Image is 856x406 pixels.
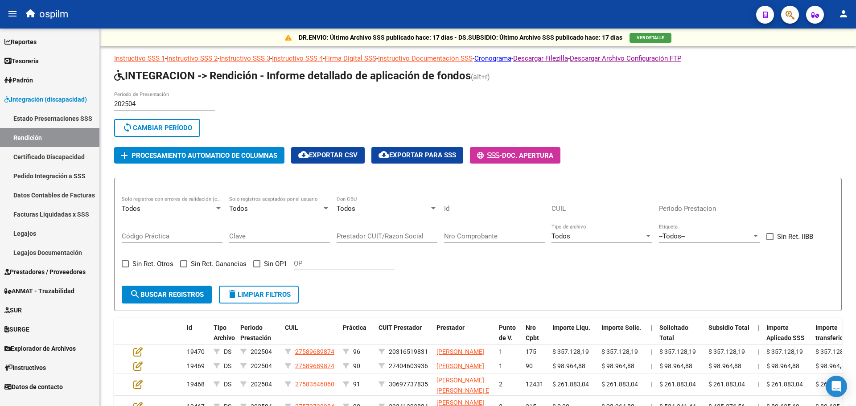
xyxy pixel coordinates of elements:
span: | [757,324,759,331]
a: Instructivo SSS 4 [272,54,323,62]
span: $ 98.964,88 [815,362,848,369]
span: | [650,362,652,369]
span: 1 [499,362,502,369]
span: VER DETALLE [637,35,664,40]
a: Instructivo SSS 2 [167,54,218,62]
span: $ 261.883,04 [766,381,803,388]
span: Prestador [436,324,465,331]
span: 202504 [251,362,272,369]
span: $ 357.128,19 [552,348,589,355]
span: INTEGRACION -> Rendición - Informe detallado de aplicación de fondos [114,70,471,82]
span: Todos [229,205,248,213]
datatable-header-cell: Punto de V. [495,318,522,357]
datatable-header-cell: | [647,318,656,357]
span: Procesamiento automatico de columnas [132,152,277,160]
span: 1 [499,348,502,355]
mat-icon: add [119,150,130,161]
span: 90 [353,362,360,369]
span: $ 357.128,19 [815,348,852,355]
span: Doc. Apertura [502,152,553,160]
span: Importe Solic. [601,324,641,331]
span: Limpiar filtros [227,291,291,299]
span: ospilm [39,4,68,24]
mat-icon: cloud_download [379,149,389,160]
span: Subsidio Total [708,324,749,331]
span: Importe transferido [815,324,847,341]
span: [PERSON_NAME] [436,348,484,355]
span: 202504 [251,348,272,355]
button: Procesamiento automatico de columnas [114,147,284,164]
datatable-header-cell: Importe Solic. [598,318,647,357]
button: Exportar CSV [291,147,365,164]
div: 19469 [187,361,206,371]
span: 27583546060 [295,381,334,388]
button: Limpiar filtros [219,286,299,303]
span: Sin Ret. IIBB [777,231,813,242]
span: Práctica [343,324,366,331]
span: [PERSON_NAME] [436,362,484,369]
span: | [650,324,652,331]
span: DS [224,381,231,388]
span: Importe Aplicado SSS [766,324,805,341]
span: Todos [122,205,140,213]
span: Todos [337,205,355,213]
span: Datos de contacto [4,382,63,392]
span: Buscar registros [130,291,204,299]
datatable-header-cell: Subsidio Total [705,318,754,357]
span: Prestadores / Proveedores [4,267,86,277]
span: $ 98.964,88 [552,362,585,369]
span: Integración (discapacidad) [4,94,87,104]
span: $ 357.128,19 [766,348,803,355]
a: Instructivo Documentación SSS [378,54,473,62]
button: -Doc. Apertura [470,147,560,164]
span: | [757,381,759,388]
span: Exportar CSV [298,151,358,159]
span: Tipo Archivo [214,324,235,341]
span: 96 [353,348,360,355]
a: Cronograma [474,54,511,62]
datatable-header-cell: id [183,318,210,357]
span: 2 [499,381,502,388]
span: 20316519831 [389,348,428,355]
datatable-header-cell: Nro Cpbt [522,318,549,357]
span: Nro Cpbt [526,324,539,341]
span: 90 [526,362,533,369]
mat-icon: menu [7,8,18,19]
span: | [650,348,652,355]
span: 30697737835 [389,381,428,388]
span: $ 261.883,04 [601,381,638,388]
datatable-header-cell: Importe Liqu. [549,318,598,357]
span: Sin Ret. Ganancias [191,258,247,269]
span: | [650,381,652,388]
button: VER DETALLE [630,33,671,43]
datatable-header-cell: | [754,318,763,357]
span: DS [224,362,231,369]
span: Periodo Prestación [240,324,271,341]
span: $ 98.964,88 [659,362,692,369]
span: 27589689874 [295,348,334,355]
span: $ 261.883,04 [552,381,589,388]
span: 27589689874 [295,362,334,369]
datatable-header-cell: Práctica [339,318,375,357]
span: | [757,362,759,369]
button: Cambiar Período [114,119,200,137]
mat-icon: search [130,289,140,299]
span: Exportar para SSS [379,151,456,159]
span: Todos [551,232,570,240]
span: Importe Liqu. [552,324,590,331]
span: $ 357.128,19 [659,348,696,355]
mat-icon: delete [227,289,238,299]
span: Solicitado Total [659,324,688,341]
a: Firma Digital SSS [325,54,376,62]
span: Cambiar Período [122,124,192,132]
span: - [477,152,502,160]
span: CUIT Prestador [379,324,422,331]
span: --Todos-- [659,232,685,240]
span: CUIL [285,324,298,331]
span: Explorador de Archivos [4,344,76,353]
p: DR.ENVIO: Último Archivo SSS publicado hace: 17 días - DS.SUBSIDIO: Último Archivo SSS publicado ... [299,33,622,42]
a: Instructivo SSS 1 [114,54,165,62]
span: 175 [526,348,536,355]
span: $ 261.883,04 [815,381,852,388]
p: - - - - - - - - [114,53,842,63]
